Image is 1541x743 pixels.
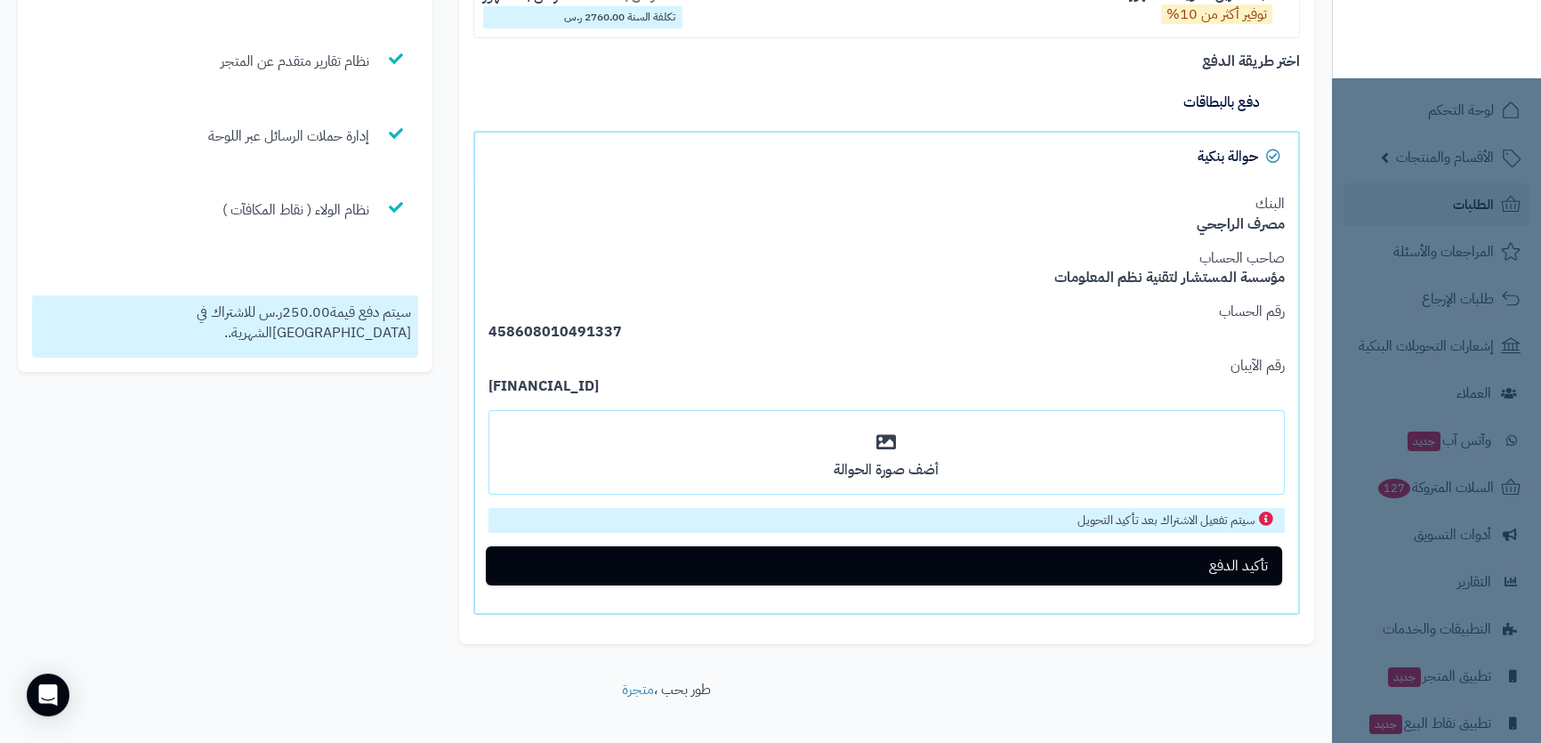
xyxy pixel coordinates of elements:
p: سيتم دفع قيمة ر.س للاشتراك في [GEOGRAPHIC_DATA] .. [39,303,411,343]
span: دفع بالبطاقات [1183,92,1260,113]
div: مؤسسة المستشار لتقنية نظم المعلومات [488,268,1285,288]
div: 458608010491337 [488,322,1285,343]
div: إدارة حملات الرسائل عبر اللوحة [208,126,369,167]
span: حوالة بنكية [1198,146,1258,167]
div: صاحب الحساب [488,248,1285,269]
div: رقم الآيبان [488,356,1285,376]
div: البنك [488,194,1285,214]
p: توفير أكثر من 10% [1161,4,1272,24]
div: نظام الولاء ( نقاط المكافآت ) [222,200,369,241]
span: الشهرية [231,322,272,343]
div: نظام تقارير متقدم عن المتجر [221,52,369,93]
div: رقم الحساب [488,302,1285,322]
a: متجرة [622,679,654,700]
div: مصرف الراجحي [488,214,1285,235]
div: تكلفة السنة 2760.00 ر.س [483,6,682,28]
a: دفع بالبطاقات [473,78,1300,126]
span: 250.00 [282,302,330,323]
span: سيتم تفعيل الاشتراك بعد تأكيد التحويل [1077,511,1255,529]
img: logo-2.png [1420,47,1524,85]
div: Open Intercom Messenger [27,674,69,716]
button: تأكيد الدفع [486,546,1282,586]
div: [FINANCIAL_ID] [488,376,1285,397]
label: اختر طريقة الدفع [1202,52,1300,72]
div: أضف صورة الحوالة [503,460,1271,481]
a: حوالة بنكية [473,131,1300,181]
